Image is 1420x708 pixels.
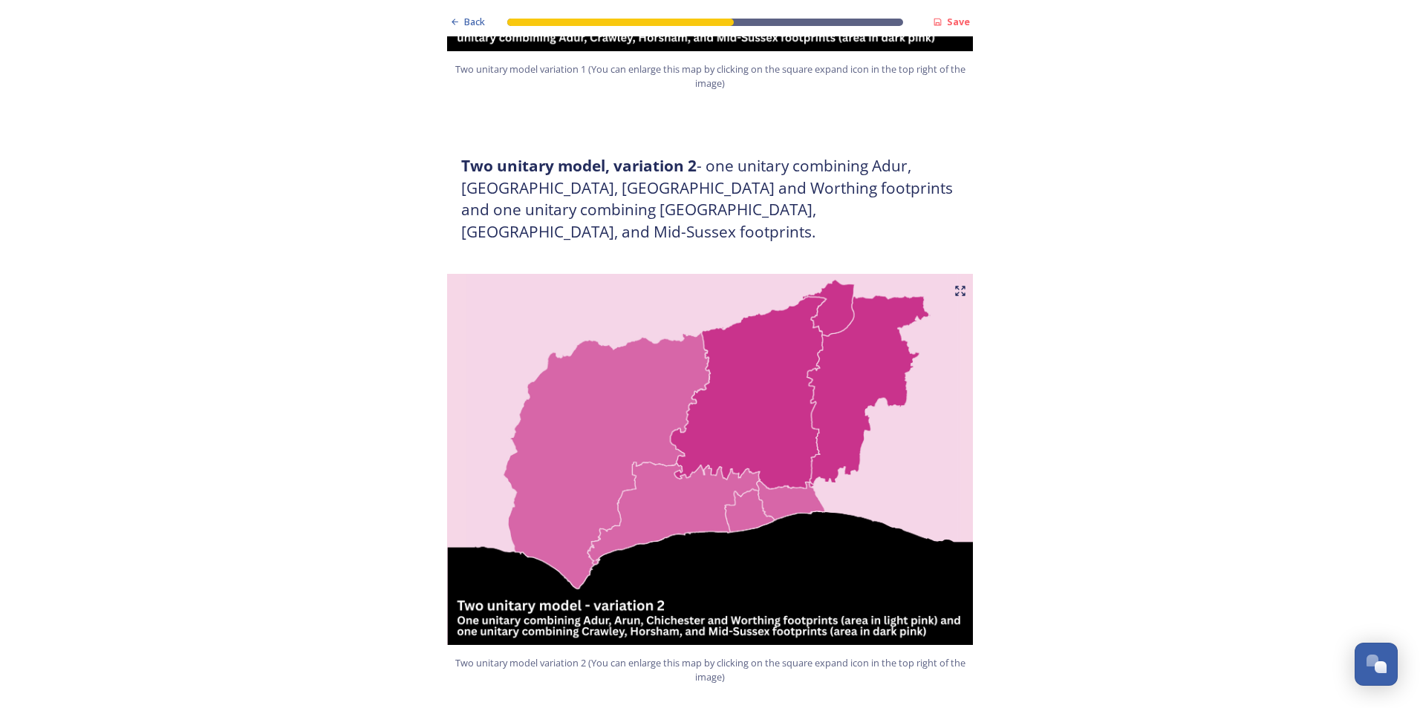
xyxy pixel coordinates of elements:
[1355,643,1398,686] button: Open Chat
[461,155,959,243] h3: - one unitary combining Adur, [GEOGRAPHIC_DATA], [GEOGRAPHIC_DATA] and Worthing footprints and on...
[454,656,966,684] span: Two unitary model variation 2 (You can enlarge this map by clicking on the square expand icon in ...
[454,62,966,91] span: Two unitary model variation 1 (You can enlarge this map by clicking on the square expand icon in ...
[464,15,485,29] span: Back
[461,155,697,176] strong: Two unitary model, variation 2
[947,15,970,28] strong: Save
